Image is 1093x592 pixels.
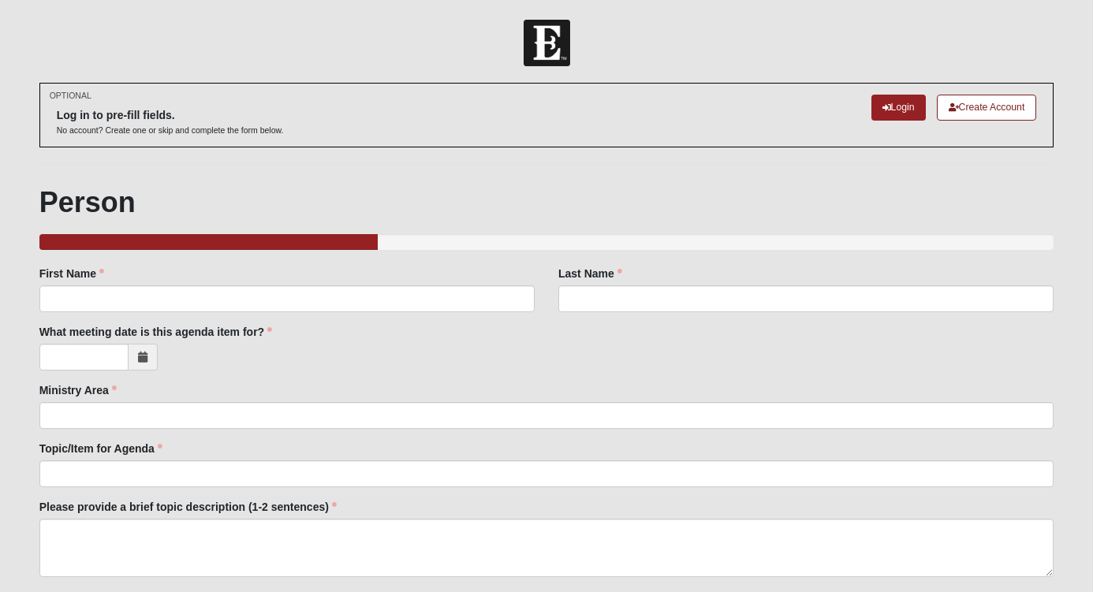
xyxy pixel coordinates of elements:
[50,90,91,102] small: OPTIONAL
[871,95,926,121] a: Login
[937,95,1037,121] a: Create Account
[57,109,284,122] h6: Log in to pre-fill fields.
[39,499,337,515] label: Please provide a brief topic description (1-2 sentences)
[39,382,117,398] label: Ministry Area
[39,266,104,281] label: First Name
[39,185,1054,219] h1: Person
[57,125,284,136] p: No account? Create one or skip and complete the form below.
[39,324,272,340] label: What meeting date is this agenda item for?
[558,266,622,281] label: Last Name
[524,20,570,66] img: Church of Eleven22 Logo
[39,441,162,456] label: Topic/Item for Agenda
